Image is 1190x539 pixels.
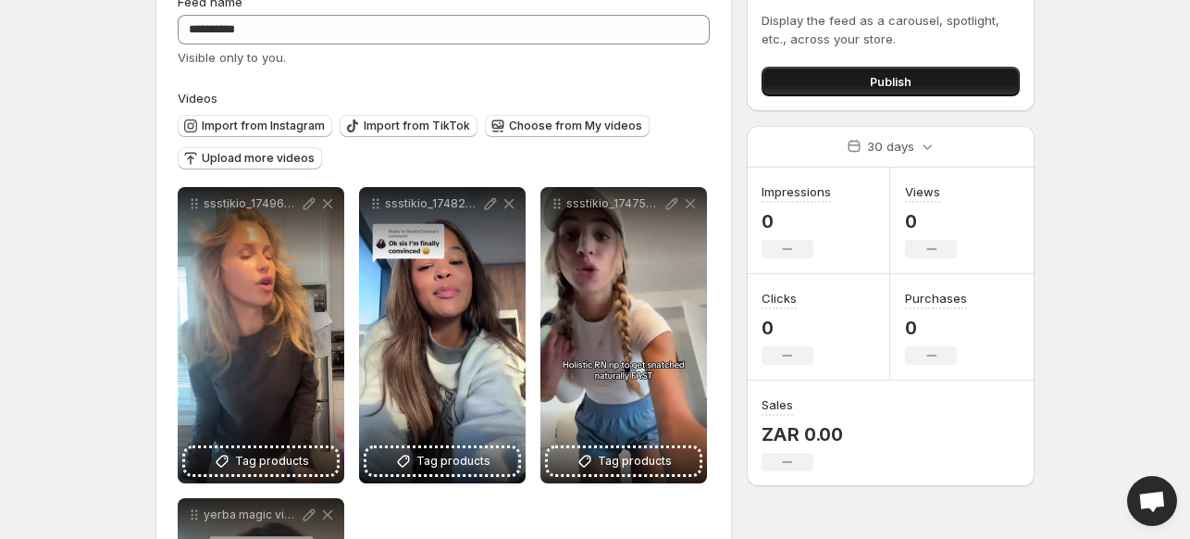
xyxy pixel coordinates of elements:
[340,115,477,137] button: Import from TikTok
[385,196,481,211] p: ssstikio_1748200027687
[178,187,344,483] div: ssstikio_1749659900717Tag products
[762,423,843,445] p: ZAR 0.00
[185,448,337,474] button: Tag products
[762,182,831,201] h3: Impressions
[598,452,672,470] span: Tag products
[762,289,797,307] h3: Clicks
[1127,476,1177,526] div: Open chat
[870,72,911,91] span: Publish
[905,317,967,339] p: 0
[762,11,1020,48] p: Display the feed as a carousel, spotlight, etc., across your store.
[235,452,309,470] span: Tag products
[364,119,470,133] span: Import from TikTok
[905,182,940,201] h3: Views
[178,147,322,169] button: Upload more videos
[359,187,526,483] div: ssstikio_1748200027687Tag products
[905,289,967,307] h3: Purchases
[204,508,300,522] p: yerba magic video test 7
[762,67,1020,96] button: Publish
[762,395,793,414] h3: Sales
[540,187,707,483] div: ssstikio_1747565296327Tag products
[509,119,642,133] span: Choose from My videos
[202,151,315,166] span: Upload more videos
[416,452,490,470] span: Tag products
[178,50,286,65] span: Visible only to you.
[905,210,957,232] p: 0
[178,91,217,106] span: Videos
[867,137,914,156] p: 30 days
[178,115,332,137] button: Import from Instagram
[762,317,813,339] p: 0
[566,196,663,211] p: ssstikio_1747565296327
[202,119,325,133] span: Import from Instagram
[762,210,831,232] p: 0
[485,115,650,137] button: Choose from My videos
[204,196,300,211] p: ssstikio_1749659900717
[548,448,700,474] button: Tag products
[366,448,518,474] button: Tag products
